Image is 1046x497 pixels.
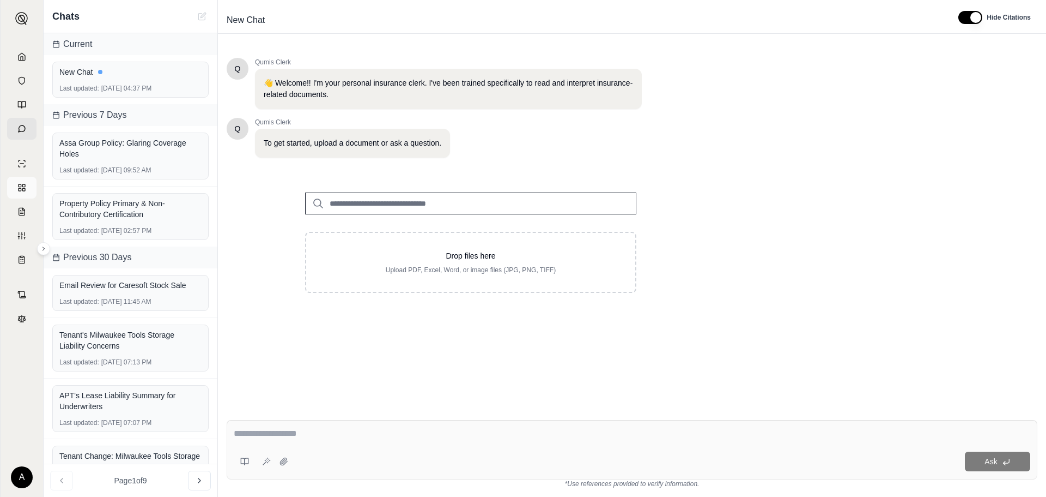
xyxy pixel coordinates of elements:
img: Expand sidebar [15,12,28,25]
span: Last updated: [59,418,99,427]
a: Policy Comparisons [7,177,37,199]
a: Prompt Library [7,94,37,116]
a: Home [7,46,37,68]
div: APT's Lease Liability Summary for Underwriters [59,390,202,412]
div: Previous 7 Days [44,104,217,126]
div: [DATE] 02:57 PM [59,226,202,235]
span: Last updated: [59,166,99,175]
div: Tenant's Milwaukee Tools Storage Liability Concerns [59,330,202,351]
span: Last updated: [59,297,99,306]
span: Last updated: [59,84,99,93]
p: Upload PDF, Excel, Word, or image files (JPG, PNG, TIFF) [324,266,618,274]
p: Drop files here [324,250,618,261]
button: Expand sidebar [37,242,50,255]
div: Current [44,33,217,55]
div: A [11,466,33,488]
div: [DATE] 04:37 PM [59,84,202,93]
span: New Chat [222,11,269,29]
a: Coverage Table [7,249,37,271]
span: Last updated: [59,226,99,235]
a: Contract Analysis [7,284,37,306]
div: Previous 30 Days [44,247,217,268]
a: Documents Vault [7,70,37,92]
p: To get started, upload a document or ask a question. [264,137,441,149]
div: [DATE] 09:52 AM [59,166,202,175]
div: [DATE] 07:07 PM [59,418,202,427]
div: Property Policy Primary & Non-Contributory Certification [59,198,202,220]
p: 👋 Welcome!! I'm your personal insurance clerk. I've been trained specifically to read and interpr... [264,77,633,100]
span: Chats [52,9,80,24]
span: Last updated: [59,358,99,367]
div: Assa Group Policy: Glaring Coverage Holes [59,137,202,159]
span: Qumis Clerk [255,118,450,127]
a: Claim Coverage [7,201,37,223]
button: New Chat [196,10,209,23]
a: Single Policy [7,153,37,175]
button: Expand sidebar [11,8,33,29]
span: Ask [984,457,997,466]
span: Qumis Clerk [255,58,642,67]
a: Legal Search Engine [7,308,37,330]
div: Tenant Change: Milwaukee Tools Storage Property Policy Review [59,451,202,472]
a: Custom Report [7,225,37,247]
span: Hello [235,123,241,134]
div: Edit Title [222,11,945,29]
div: [DATE] 11:45 AM [59,297,202,306]
div: New Chat [59,67,202,77]
div: *Use references provided to verify information. [227,480,1037,488]
a: Chat [7,118,37,140]
button: Ask [965,452,1030,471]
div: Email Review for Caresoft Stock Sale [59,280,202,291]
span: Hide Citations [987,13,1031,22]
div: [DATE] 07:13 PM [59,358,202,367]
span: Page 1 of 9 [114,475,147,486]
span: Hello [235,63,241,74]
